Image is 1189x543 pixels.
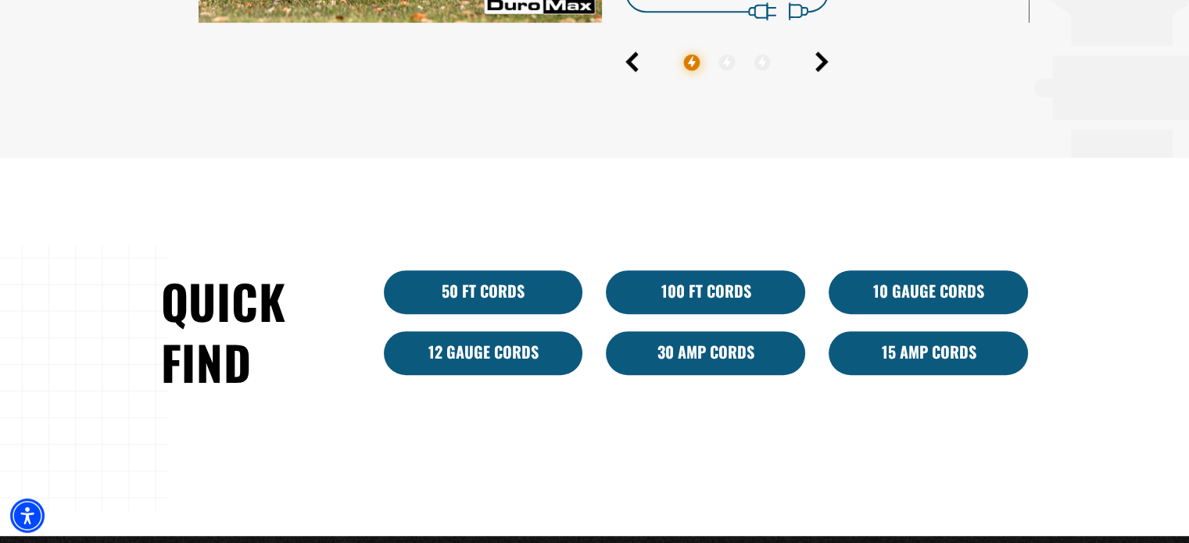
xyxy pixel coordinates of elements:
[384,331,583,375] a: 12 Gauge Cords
[161,270,360,392] h2: Quick Find
[829,270,1028,314] a: 10 Gauge Cords
[606,331,805,375] a: 30 Amp Cords
[829,331,1028,375] a: 15 Amp Cords
[606,270,805,314] a: 100 Ft Cords
[815,52,829,72] button: Next
[625,52,639,72] button: Previous
[384,270,583,314] a: 50 ft cords
[10,498,45,533] div: Accessibility Menu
